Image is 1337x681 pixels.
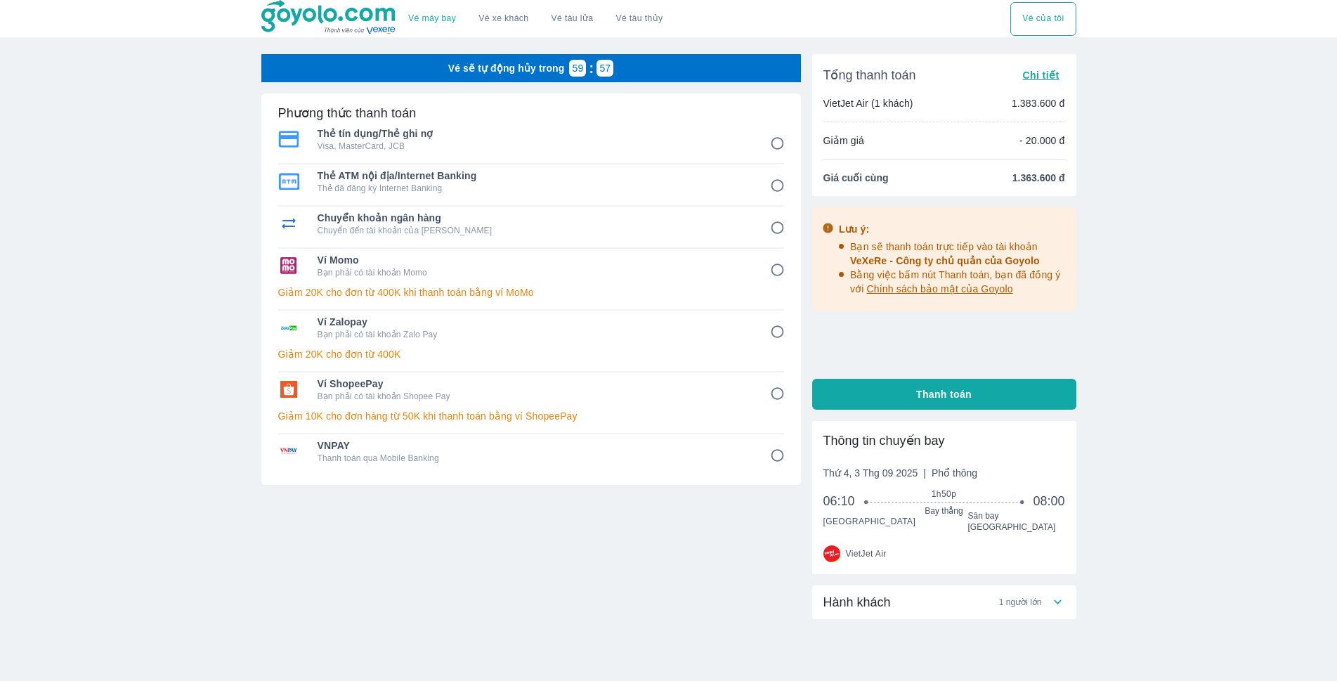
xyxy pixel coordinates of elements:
div: Thẻ ATM nội địa/Internet BankingThẻ ATM nội địa/Internet BankingThẻ đã đăng ký Internet Banking [278,164,784,198]
button: Vé tàu thủy [604,2,674,36]
p: Giảm 10K cho đơn hàng từ 50K khi thanh toán bằng ví ShopeePay [278,409,784,423]
span: Tổng thanh toán [823,67,916,84]
a: Vé máy bay [408,13,456,24]
p: : [586,61,596,75]
a: Vé tàu lửa [540,2,605,36]
h6: Phương thức thanh toán [278,105,417,122]
span: 08:00 [1033,493,1064,510]
p: Bằng việc bấm nút Thanh toán, bạn đã đồng ý với [850,268,1067,296]
div: Ví MomoVí MomoBạn phải có tài khoản Momo [278,249,784,283]
p: Thanh toán qua Mobile Banking [318,453,750,464]
div: choose transportation mode [397,2,674,36]
span: Chi tiết [1022,70,1059,81]
span: Ví Zalopay [318,315,750,329]
div: choose transportation mode [1010,2,1076,36]
p: Chuyển đến tài khoản của [PERSON_NAME] [318,225,750,236]
p: 59 [573,61,584,75]
a: Vé xe khách [478,13,528,24]
p: Bạn phải có tài khoản Zalo Pay [318,329,750,340]
span: Thẻ tín dụng/Thẻ ghi nợ [318,127,750,141]
span: Bay thẳng [866,505,1022,517]
span: Ví Momo [318,253,750,267]
button: Chi tiết [1017,65,1064,85]
span: Ví ShopeePay [318,377,750,391]
p: Visa, MasterCard, JCB [318,141,750,152]
div: Ví ZalopayVí ZalopayBạn phải có tài khoản Zalo Pay [278,311,784,344]
span: VietJet Air [846,548,887,559]
span: Hành khách [823,594,891,611]
span: Giá cuối cùng [823,171,889,185]
img: Chuyển khoản ngân hàng [278,215,299,232]
div: Thẻ tín dụng/Thẻ ghi nợThẻ tín dụng/Thẻ ghi nợVisa, MasterCard, JCB [278,122,784,156]
div: VNPAYVNPAYThanh toán qua Mobile Banking [278,434,784,468]
div: Chuyển khoản ngân hàngChuyển khoản ngân hàngChuyển đến tài khoản của [PERSON_NAME] [278,207,784,240]
span: VNPAY [318,439,750,453]
p: - 20.000 đ [1019,134,1065,148]
span: Chính sách bảo mật của Goyolo [867,283,1013,294]
div: Lưu ý: [839,222,1067,236]
p: Thẻ đã đăng ký Internet Banking [318,183,750,194]
img: Thẻ tín dụng/Thẻ ghi nợ [278,131,299,148]
p: Bạn phải có tài khoản Shopee Pay [318,391,750,402]
img: Thẻ ATM nội địa/Internet Banking [278,173,299,190]
p: Bạn phải có tài khoản Momo [318,267,750,278]
span: Phổ thông [932,467,977,479]
span: 06:10 [823,493,867,510]
p: Vé sẽ tự động hủy trong [448,61,565,75]
p: Giảm giá [823,134,864,148]
span: Thanh toán [916,387,972,401]
span: Chuyển khoản ngân hàng [318,211,750,225]
img: Ví ShopeePay [278,381,299,398]
span: 1h50p [866,488,1022,500]
span: Thẻ ATM nội địa/Internet Banking [318,169,750,183]
div: Hành khách1 người lớn [812,585,1076,619]
img: Ví Zalopay [278,319,299,336]
p: Giảm 20K cho đơn từ 400K [278,347,784,361]
button: Vé của tôi [1010,2,1076,36]
span: | [923,467,926,479]
span: 1 người lớn [999,597,1042,608]
p: 57 [599,61,611,75]
button: Thanh toán [812,379,1076,410]
p: 1.383.600 đ [1012,96,1065,110]
span: 1.363.600 đ [1012,171,1065,185]
img: VNPAY [278,443,299,460]
span: Bạn sẽ thanh toán trực tiếp vào tài khoản [850,241,1040,266]
div: Ví ShopeePayVí ShopeePayBạn phải có tài khoản Shopee Pay [278,372,784,406]
img: Ví Momo [278,257,299,274]
span: Thứ 4, 3 Thg 09 2025 [823,466,978,480]
p: VietJet Air (1 khách) [823,96,913,110]
span: VeXeRe - Công ty chủ quản của Goyolo [850,255,1040,266]
div: Thông tin chuyến bay [823,432,1065,449]
p: Giảm 20K cho đơn từ 400K khi thanh toán bằng ví MoMo [278,285,784,299]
